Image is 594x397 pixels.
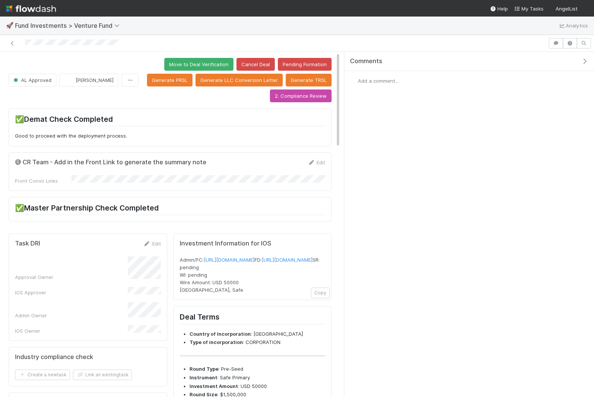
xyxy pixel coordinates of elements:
h5: @ CR Team - Add in the Front Link to generate the summary note [15,159,206,166]
strong: Country of Incorporation [189,331,251,337]
div: Admin Owner [15,312,128,319]
span: Admin/FC: FD: SR: pending WI: pending Wire Amount: USD 50000 [GEOGRAPHIC_DATA], Safe [180,257,321,293]
a: Edit [308,159,325,165]
a: [URL][DOMAIN_NAME] [204,257,255,263]
strong: Instrument [189,374,217,380]
div: IOS Approver [15,289,128,296]
button: Pending Formation [278,58,332,71]
button: Cancel Deal [236,58,275,71]
button: Generate LLC Conversion Letter [195,74,283,86]
button: Copy [311,288,330,298]
span: Fund Investments > Venture Fund [15,22,123,29]
div: Help [490,5,508,12]
button: Move to Deal Verification [164,58,233,71]
li: : USD 50000 [189,383,326,390]
h5: Industry compliance check [15,353,93,361]
button: AL Approved [9,74,56,86]
img: avatar_eed832e9-978b-43e4-b51e-96e46fa5184b.png [350,77,358,85]
li: : [GEOGRAPHIC_DATA] [189,330,326,338]
li: : Pre-Seed [189,365,326,373]
span: AL Approved [12,77,52,83]
h5: Investment Information for IOS [180,240,326,247]
span: AngelList [556,6,577,12]
a: My Tasks [514,5,544,12]
strong: Investment Amount [189,383,238,389]
img: logo-inverted-e16ddd16eac7371096b0.svg [6,2,56,15]
li: : Safe Primary [189,374,326,382]
img: avatar_eed832e9-978b-43e4-b51e-96e46fa5184b.png [66,76,73,84]
span: My Tasks [514,6,544,12]
button: Generate PRSL [147,74,192,86]
div: Approval Owner [15,273,128,281]
span: 🚀 [6,22,14,29]
button: 2. Compliance Review [270,89,332,102]
strong: Round Type [189,366,218,372]
span: Comments [350,58,382,65]
button: Generate TRSL [286,74,332,86]
a: Edit [143,241,161,247]
h2: ✅Master Partnership Check Completed [15,203,325,215]
strong: Type of incorporation [189,339,243,345]
a: [URL][DOMAIN_NAME] [262,257,312,263]
button: Create a newtask [15,370,70,380]
h2: ✅Demat Check Completed [15,115,325,126]
li: : CORPORATION [189,339,326,346]
h5: Task DRI [15,240,40,247]
span: [PERSON_NAME] [76,77,114,83]
a: Analytics [558,21,588,30]
span: Add a comment... [358,78,399,84]
div: Front Convo Links [15,177,71,185]
p: Good to proceed with the deployment process. [15,132,325,140]
div: IOS Owner [15,327,128,335]
h2: Deal Terms [180,312,326,324]
button: [PERSON_NAME] [59,74,118,86]
button: Link an existingtask [73,370,132,380]
img: avatar_eed832e9-978b-43e4-b51e-96e46fa5184b.png [580,5,588,13]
